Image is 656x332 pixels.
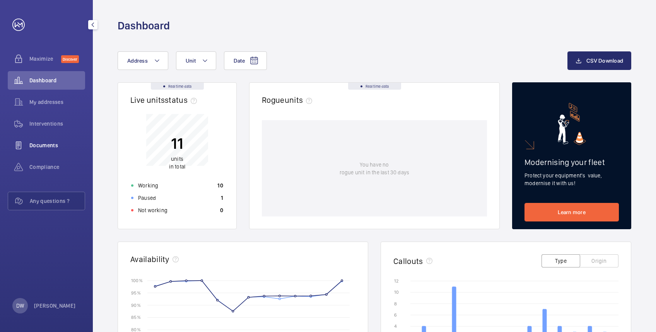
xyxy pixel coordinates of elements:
p: 11 [169,134,185,153]
text: 95 % [131,290,141,295]
span: Dashboard [29,77,85,84]
button: Origin [580,254,618,267]
text: 8 [394,301,397,306]
h2: Availability [130,254,169,264]
span: Any questions ? [30,197,85,205]
text: 6 [394,312,397,318]
h2: Modernising your fleet [524,157,619,167]
p: in total [169,155,185,170]
span: Address [127,58,148,64]
span: Date [234,58,245,64]
text: 12 [394,278,398,284]
p: 0 [220,206,223,214]
button: CSV Download [567,51,631,70]
h2: Live units [130,95,200,105]
span: Documents [29,141,85,149]
p: Not working [138,206,167,214]
span: units [285,95,316,105]
button: Date [224,51,267,70]
a: Learn more [524,203,619,221]
button: Address [118,51,168,70]
button: Type [542,254,580,267]
p: DW [16,302,24,310]
span: Discover [61,55,79,63]
img: marketing-card.svg [558,103,586,145]
button: Unit [176,51,216,70]
p: [PERSON_NAME] [34,302,76,310]
text: 4 [394,323,397,329]
p: 1 [221,194,223,202]
div: Real time data [348,83,401,90]
h2: Callouts [393,256,423,266]
p: You have no rogue unit in the last 30 days [340,161,409,176]
p: Protect your equipment's value, modernise it with us! [524,172,619,187]
span: Compliance [29,163,85,171]
p: Working [138,182,158,189]
span: status [165,95,200,105]
div: Real time data [151,83,204,90]
span: Interventions [29,120,85,128]
span: Unit [186,58,196,64]
span: CSV Download [586,58,623,64]
text: 10 [394,289,399,295]
h1: Dashboard [118,19,170,33]
p: Paused [138,194,156,202]
h2: Rogue [262,95,315,105]
p: 10 [217,182,223,189]
text: 100 % [131,278,143,283]
span: My addresses [29,98,85,106]
text: 90 % [131,302,141,308]
span: Maximize [29,55,61,63]
text: 85 % [131,315,141,320]
span: units [171,156,183,162]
